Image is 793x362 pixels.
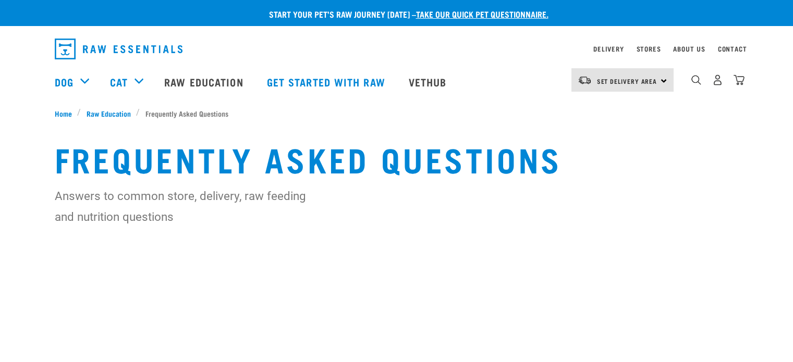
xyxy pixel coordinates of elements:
[55,140,739,177] h1: Frequently Asked Questions
[691,75,701,85] img: home-icon-1@2x.png
[55,108,78,119] a: Home
[398,61,460,103] a: Vethub
[55,185,328,227] p: Answers to common store, delivery, raw feeding and nutrition questions
[718,47,747,51] a: Contact
[81,108,136,119] a: Raw Education
[673,47,705,51] a: About Us
[55,108,72,119] span: Home
[637,47,661,51] a: Stores
[46,34,747,64] nav: dropdown navigation
[712,74,723,85] img: user.png
[734,74,745,85] img: home-icon@2x.png
[55,39,182,59] img: Raw Essentials Logo
[416,11,548,16] a: take our quick pet questionnaire.
[257,61,398,103] a: Get started with Raw
[593,47,624,51] a: Delivery
[578,76,592,85] img: van-moving.png
[55,108,739,119] nav: breadcrumbs
[87,108,131,119] span: Raw Education
[55,74,74,90] a: Dog
[110,74,128,90] a: Cat
[154,61,256,103] a: Raw Education
[597,79,657,83] span: Set Delivery Area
